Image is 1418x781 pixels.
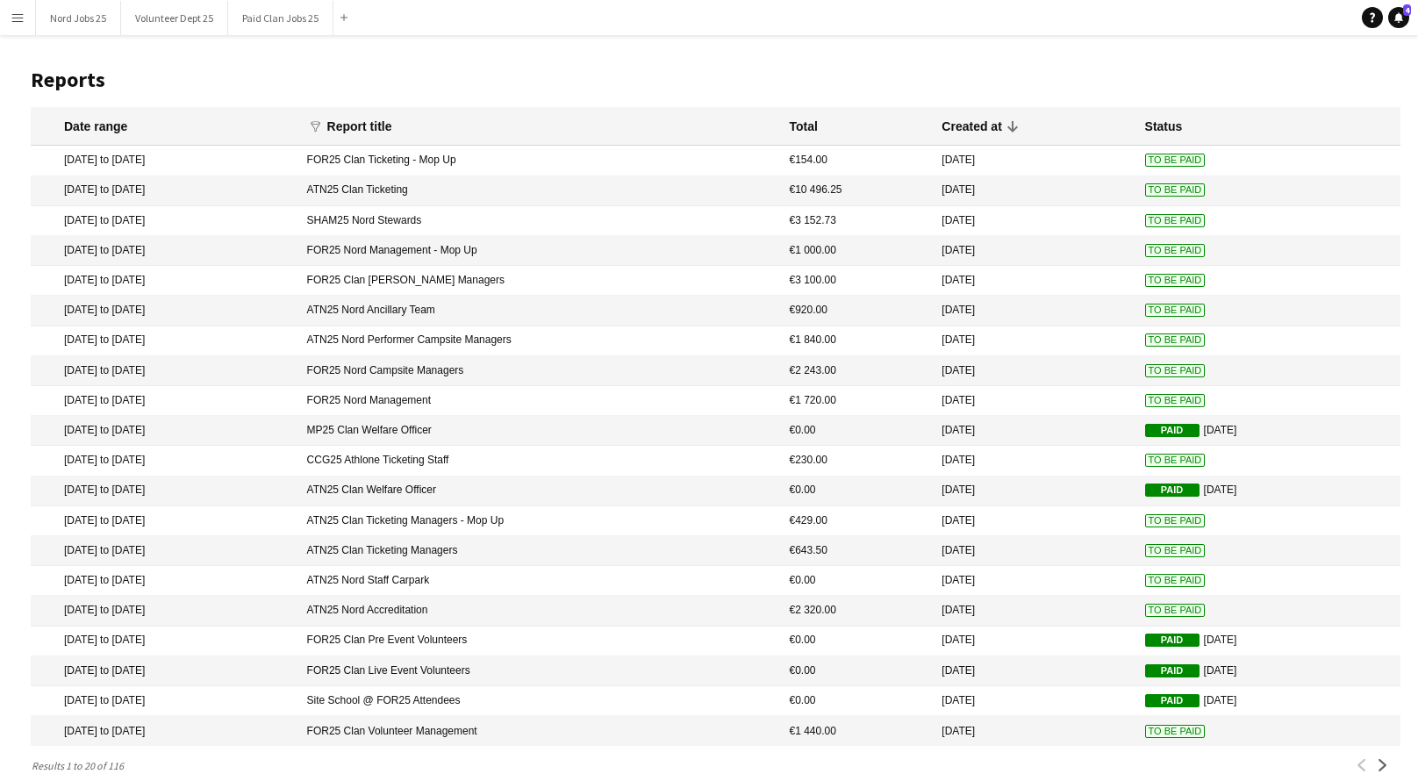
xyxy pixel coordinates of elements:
[31,627,298,656] mat-cell: [DATE] to [DATE]
[1145,118,1183,134] div: Status
[1145,274,1206,287] span: To Be Paid
[942,118,1017,134] div: Created at
[298,686,781,716] mat-cell: Site School @ FOR25 Attendees
[31,296,298,326] mat-cell: [DATE] to [DATE]
[298,326,781,356] mat-cell: ATN25 Nord Performer Campsite Managers
[121,1,228,35] button: Volunteer Dept 25
[31,356,298,386] mat-cell: [DATE] to [DATE]
[31,266,298,296] mat-cell: [DATE] to [DATE]
[298,416,781,446] mat-cell: MP25 Clan Welfare Officer
[933,296,1135,326] mat-cell: [DATE]
[298,596,781,626] mat-cell: ATN25 Nord Accreditation
[933,236,1135,266] mat-cell: [DATE]
[780,686,933,716] mat-cell: €0.00
[933,146,1135,176] mat-cell: [DATE]
[31,236,298,266] mat-cell: [DATE] to [DATE]
[780,656,933,686] mat-cell: €0.00
[31,146,298,176] mat-cell: [DATE] to [DATE]
[780,716,933,746] mat-cell: €1 440.00
[31,716,298,746] mat-cell: [DATE] to [DATE]
[298,506,781,536] mat-cell: ATN25 Clan Ticketing Managers - Mop Up
[780,627,933,656] mat-cell: €0.00
[780,386,933,416] mat-cell: €1 720.00
[31,67,1400,93] h1: Reports
[31,386,298,416] mat-cell: [DATE] to [DATE]
[933,686,1135,716] mat-cell: [DATE]
[31,536,298,566] mat-cell: [DATE] to [DATE]
[298,356,781,386] mat-cell: FOR25 Nord Campsite Managers
[933,536,1135,566] mat-cell: [DATE]
[31,416,298,446] mat-cell: [DATE] to [DATE]
[31,656,298,686] mat-cell: [DATE] to [DATE]
[1145,454,1206,467] span: To Be Paid
[789,118,817,134] div: Total
[780,416,933,446] mat-cell: €0.00
[933,176,1135,206] mat-cell: [DATE]
[298,656,781,686] mat-cell: FOR25 Clan Live Event Volunteers
[298,176,781,206] mat-cell: ATN25 Clan Ticketing
[1145,244,1206,257] span: To Be Paid
[780,566,933,596] mat-cell: €0.00
[1136,686,1400,716] mat-cell: [DATE]
[327,118,408,134] div: Report title
[298,296,781,326] mat-cell: ATN25 Nord Ancillary Team
[31,686,298,716] mat-cell: [DATE] to [DATE]
[298,266,781,296] mat-cell: FOR25 Clan [PERSON_NAME] Managers
[933,356,1135,386] mat-cell: [DATE]
[298,566,781,596] mat-cell: ATN25 Nord Staff Carpark
[1136,416,1400,446] mat-cell: [DATE]
[298,446,781,476] mat-cell: CCG25 Athlone Ticketing Staff
[36,1,121,35] button: Nord Jobs 25
[1145,664,1200,677] span: Paid
[298,716,781,746] mat-cell: FOR25 Clan Volunteer Management
[31,506,298,536] mat-cell: [DATE] to [DATE]
[933,627,1135,656] mat-cell: [DATE]
[1145,364,1206,377] span: To Be Paid
[298,236,781,266] mat-cell: FOR25 Nord Management - Mop Up
[1136,476,1400,506] mat-cell: [DATE]
[31,566,298,596] mat-cell: [DATE] to [DATE]
[1145,574,1206,587] span: To Be Paid
[780,356,933,386] mat-cell: €2 243.00
[298,536,781,566] mat-cell: ATN25 Clan Ticketing Managers
[780,326,933,356] mat-cell: €1 840.00
[933,506,1135,536] mat-cell: [DATE]
[31,596,298,626] mat-cell: [DATE] to [DATE]
[31,176,298,206] mat-cell: [DATE] to [DATE]
[1145,333,1206,347] span: To Be Paid
[1145,484,1200,497] span: Paid
[933,266,1135,296] mat-cell: [DATE]
[1145,544,1206,557] span: To Be Paid
[1145,514,1206,527] span: To Be Paid
[933,326,1135,356] mat-cell: [DATE]
[933,386,1135,416] mat-cell: [DATE]
[1145,154,1206,167] span: To Be Paid
[31,326,298,356] mat-cell: [DATE] to [DATE]
[933,416,1135,446] mat-cell: [DATE]
[31,759,131,772] span: Results 1 to 20 of 116
[31,446,298,476] mat-cell: [DATE] to [DATE]
[780,236,933,266] mat-cell: €1 000.00
[1145,214,1206,227] span: To Be Paid
[780,506,933,536] mat-cell: €429.00
[1145,725,1206,738] span: To Be Paid
[780,206,933,236] mat-cell: €3 152.73
[31,476,298,506] mat-cell: [DATE] to [DATE]
[780,596,933,626] mat-cell: €2 320.00
[933,446,1135,476] mat-cell: [DATE]
[1145,304,1206,317] span: To Be Paid
[1136,656,1400,686] mat-cell: [DATE]
[942,118,1001,134] div: Created at
[933,716,1135,746] mat-cell: [DATE]
[298,476,781,506] mat-cell: ATN25 Clan Welfare Officer
[298,386,781,416] mat-cell: FOR25 Nord Management
[1145,634,1200,647] span: Paid
[1388,7,1409,28] a: 4
[780,176,933,206] mat-cell: €10 496.25
[933,656,1135,686] mat-cell: [DATE]
[780,536,933,566] mat-cell: €643.50
[780,266,933,296] mat-cell: €3 100.00
[1145,183,1206,197] span: To Be Paid
[933,206,1135,236] mat-cell: [DATE]
[780,476,933,506] mat-cell: €0.00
